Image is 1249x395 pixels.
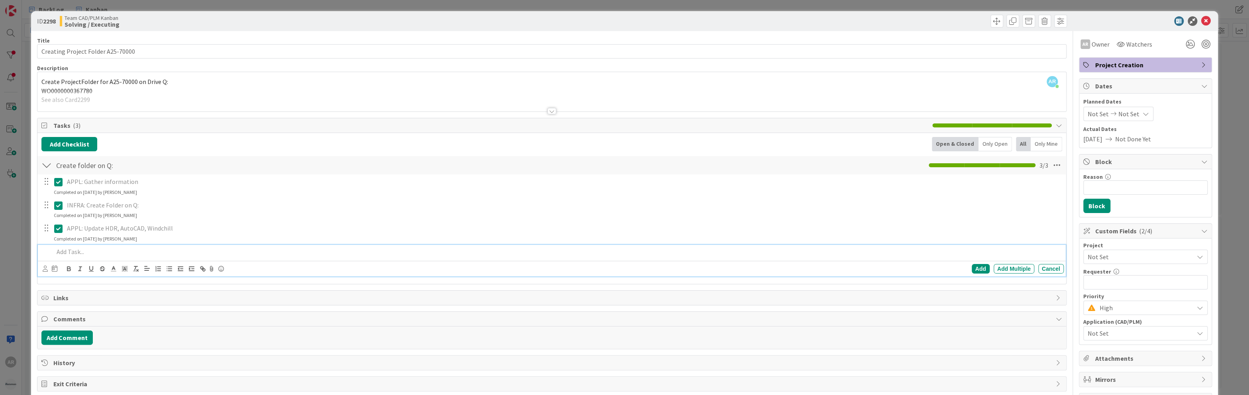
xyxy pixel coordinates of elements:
[53,379,1051,389] span: Exit Criteria
[972,264,990,274] div: Add
[1092,39,1110,49] span: Owner
[41,137,97,151] button: Add Checklist
[1095,354,1197,363] span: Attachments
[54,189,137,196] div: Completed on [DATE] by [PERSON_NAME]
[1083,134,1102,144] span: [DATE]
[1083,125,1208,133] span: Actual Dates
[67,201,1061,210] p: INFRA: Create Folder on Q:
[1047,76,1058,87] span: AR
[37,44,1066,59] input: type card name here...
[1095,226,1197,236] span: Custom Fields
[1118,109,1139,119] span: Not Set
[41,330,93,345] button: Add Comment
[37,65,68,72] span: Description
[65,21,120,27] b: Solving / Executing
[994,264,1034,274] div: Add Multiple
[1126,39,1152,49] span: Watchers
[53,293,1051,303] span: Links
[978,137,1012,151] div: Only Open
[1016,137,1031,151] div: All
[1115,134,1151,144] span: Not Done Yet
[65,15,120,21] span: Team CAD/PLM Kanban
[1039,160,1048,170] span: 3 / 3
[67,224,1061,233] p: APPL: Update HDR, AutoCAD, Windchill
[43,17,56,25] b: 2298
[54,212,137,219] div: Completed on [DATE] by [PERSON_NAME]
[1088,251,1190,262] span: Not Set
[1083,319,1208,325] div: Application (CAD/PLM)
[1038,264,1064,274] div: Cancel
[1095,375,1197,384] span: Mirrors
[1139,227,1152,235] span: ( 2/4 )
[1031,137,1062,151] div: Only Mine
[73,121,80,129] span: ( 3 )
[1095,157,1197,166] span: Block
[54,235,137,242] div: Completed on [DATE] by [PERSON_NAME]
[67,177,1061,186] p: APPL: Gather information
[1083,98,1208,106] span: Planned Dates
[41,87,92,95] span: WO0000000367780
[1083,242,1208,248] div: Project
[1088,329,1194,338] span: Not Set
[37,37,50,44] label: Title
[41,78,168,86] span: Create ProjectFolder for A25-70000 on Drive Q:
[1080,39,1090,49] div: AR
[53,358,1051,368] span: History
[1088,109,1109,119] span: Not Set
[53,158,233,172] input: Add Checklist...
[1083,293,1208,299] div: Priority
[1095,81,1197,91] span: Dates
[1083,199,1110,213] button: Block
[1100,302,1190,313] span: High
[1083,268,1111,275] label: Requester
[53,121,928,130] span: Tasks
[1083,173,1103,180] label: Reason
[53,314,1051,324] span: Comments
[37,16,56,26] span: ID
[932,137,978,151] div: Open & Closed
[1095,60,1197,70] span: Project Creation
